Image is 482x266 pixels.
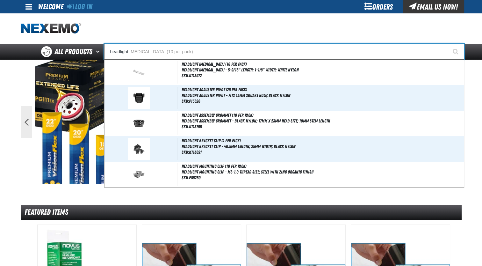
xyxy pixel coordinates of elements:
[21,23,81,34] img: Nexemo logo
[182,144,463,149] span: Headlight Bracket Clip - 40.5mm Length; 25mm Width; Black Nylon
[128,112,150,135] img: 5b11584f9a88c963751991-kt13756.jpg
[182,99,200,104] span: SKU:P15626
[94,44,104,60] button: Open All Products pages
[182,62,247,67] span: Headlight [MEDICAL_DATA] (10 per pack)
[182,124,202,129] span: SKU:KT13756
[128,61,150,84] img: 5b11585088b1b320645476-kt13972.jpg
[448,44,464,60] button: Start Searching
[128,163,150,186] img: 5b1159dcdf0e5096398650-p85250.jpg
[54,46,92,57] span: All Products
[182,150,202,155] span: SKU:KT13691
[182,67,463,73] span: Headlight [MEDICAL_DATA] - 5-9/16" Length; 1-1/8" Width; White Nylon
[35,60,448,184] img: PG Filters & Wipers
[182,169,463,175] span: Headlight Mounting Clip - M6-1.0 Thread Size; Steel with Zinc Organic Finish
[182,118,463,124] span: Headlight Assembly Grommet - Black Nylon; 17mm x 23mm Head Size; 10mm Stem Length
[182,87,247,92] span: Headlight Adjuster Pivot (25 per pack)
[182,164,246,169] span: Headlight Mounting Clip (10 per pack)
[21,106,32,138] button: Previous
[182,138,241,143] span: Headlight Bracket Clip (4 per pack)
[104,44,464,60] input: Search
[128,138,150,160] img: 5b11584eee5bd855522838-kt13691.jpg
[182,113,253,118] span: Headlight Assembly Grommet (10 per pack)
[182,93,463,98] span: Headlight Adjuster Pivot - Fits 13mm Square Hole; Black Nylon
[182,73,202,78] span: SKU:KT13972
[67,2,92,11] a: Log In
[21,205,462,220] div: Featured Items
[182,175,201,180] span: SKU:P85250
[128,87,150,109] img: 5b1158fd11d51784133892-p15626.jpg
